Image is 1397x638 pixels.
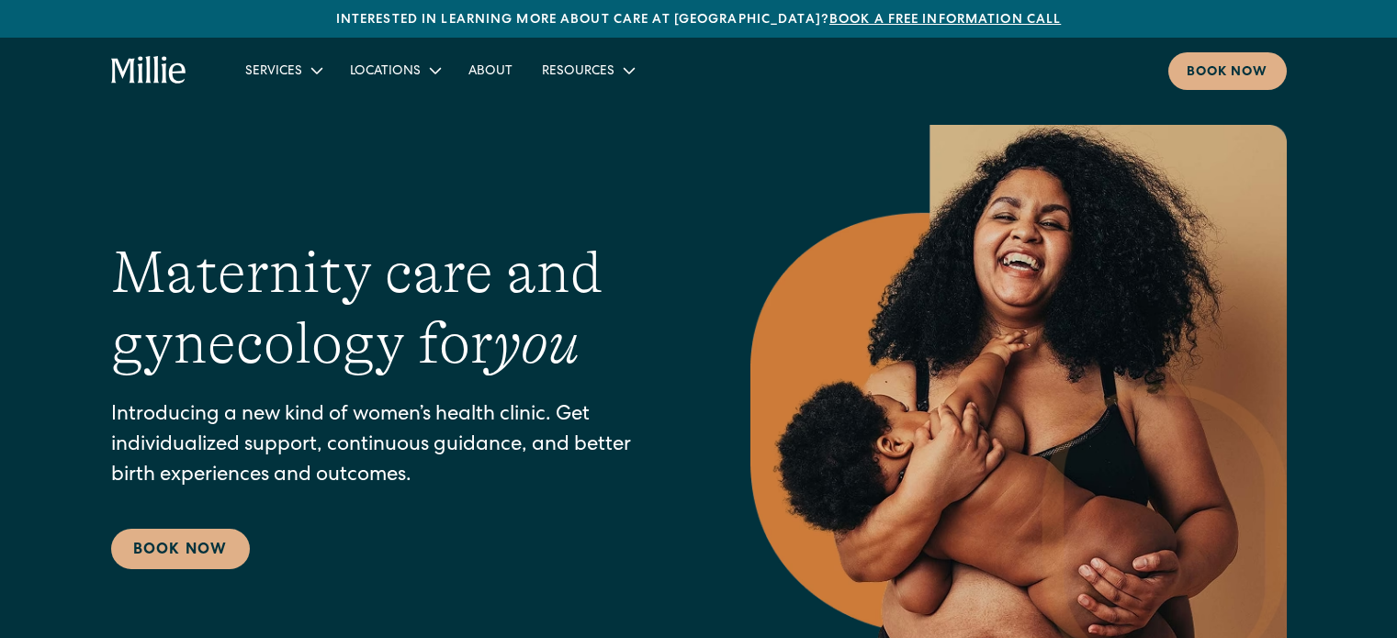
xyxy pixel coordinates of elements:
[335,55,454,85] div: Locations
[829,14,1061,27] a: Book a free information call
[111,238,677,379] h1: Maternity care and gynecology for
[1187,63,1268,83] div: Book now
[231,55,335,85] div: Services
[111,56,187,85] a: home
[527,55,648,85] div: Resources
[542,62,614,82] div: Resources
[454,55,527,85] a: About
[245,62,302,82] div: Services
[1168,52,1287,90] a: Book now
[111,401,677,492] p: Introducing a new kind of women’s health clinic. Get individualized support, continuous guidance,...
[350,62,421,82] div: Locations
[111,529,250,569] a: Book Now
[493,310,580,376] em: you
